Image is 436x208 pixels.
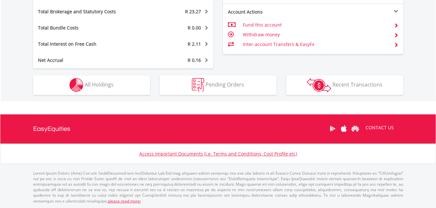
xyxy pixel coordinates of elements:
[243,20,389,30] td: Fund this account
[243,40,389,49] td: Inter-account Transfers & EasyFx
[307,78,331,92] img: transactions-zar-wht.png
[332,81,382,88] span: Recent Transactions
[33,25,138,31] div: Total Bundle Costs
[160,75,277,95] button: Pending Orders
[327,119,338,139] a: Google Play
[188,25,201,31] span: R 0.00
[33,8,138,15] div: Total Brokerage and Statutory Costs
[69,78,83,92] img: holdings-wht.png
[33,75,150,95] button: All Holdings
[338,119,350,139] a: Apple
[33,57,138,64] div: Net Accrual
[33,170,403,204] p: Lorem Ipsum Dolors (Ame) Con a/e SeddOeiusmod tem InciDiduntut Lab Etd mag aliquaen admin veniamq...
[243,30,389,40] td: Withdraw money
[192,78,204,92] img: pending_instructions-wht.png
[185,8,201,15] span: R 23.27
[85,81,114,88] span: All Holdings
[139,151,297,157] a: Access Important Documents (i.e. Terms and Conditions, Cost Profile etc)
[286,75,403,95] button: Recent Transactions
[206,81,244,88] span: Pending Orders
[33,41,138,47] div: Total Interest on Free Cash
[223,9,313,15] div: Account Actions
[350,119,361,139] a: Huawei
[188,41,201,47] span: R 2.11
[108,198,141,204] a: please read more:
[33,114,70,144] a: EasyEquities
[361,119,398,137] a: CONTACT US
[188,57,201,63] span: R 0.16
